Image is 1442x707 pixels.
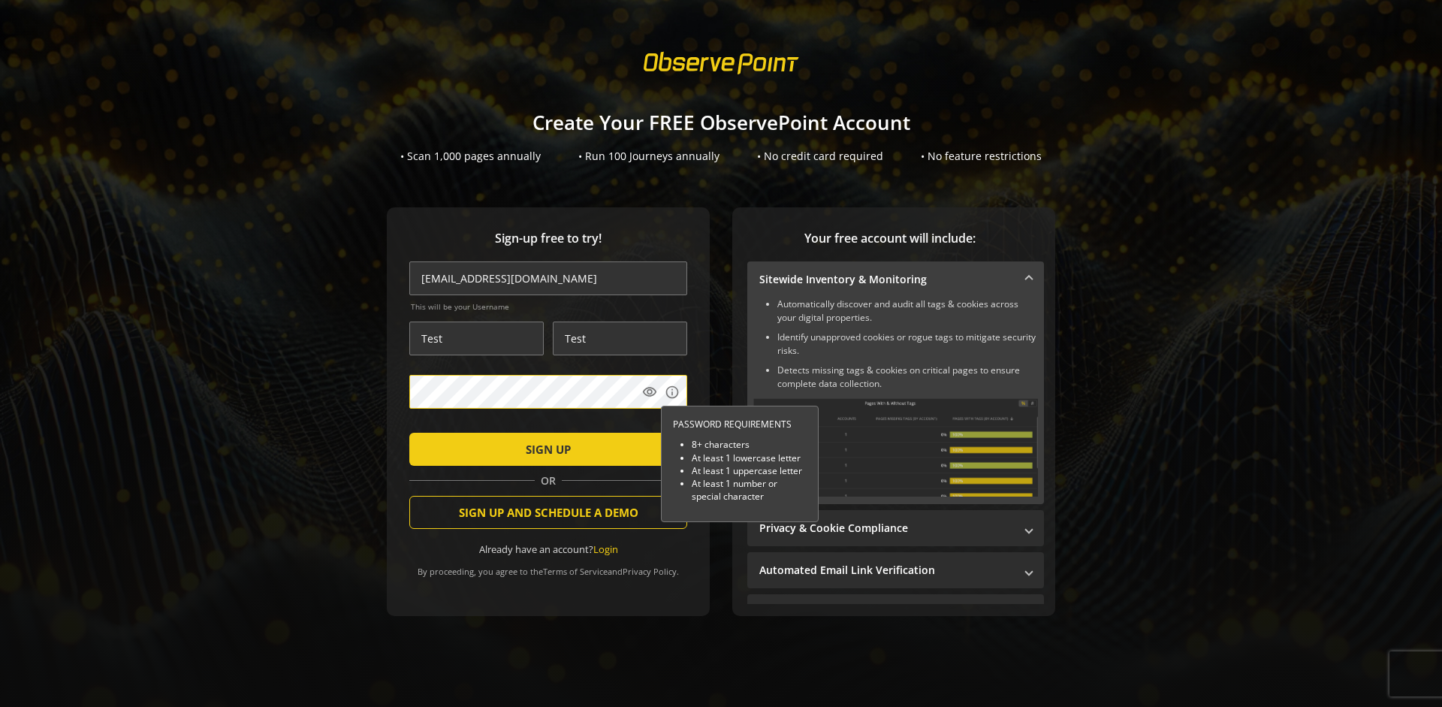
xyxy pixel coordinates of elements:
li: 8+ characters [692,438,807,451]
a: Login [593,542,618,556]
mat-icon: visibility [642,385,657,400]
input: Email Address (name@work-email.com) * [409,261,687,295]
span: SIGN UP [526,436,571,463]
div: • No credit card required [757,149,883,164]
input: First Name * [409,322,544,355]
mat-expansion-panel-header: Automated Email Link Verification [747,552,1044,588]
li: At least 1 number or special character [692,477,807,503]
mat-panel-title: Privacy & Cookie Compliance [759,521,1014,536]
div: By proceeding, you agree to the and . [409,556,687,577]
a: Terms of Service [543,566,608,577]
div: PASSWORD REQUIREMENTS [673,418,807,431]
span: Sign-up free to try! [409,230,687,247]
div: • No feature restrictions [921,149,1042,164]
button: SIGN UP AND SCHEDULE A DEMO [409,496,687,529]
li: Automatically discover and audit all tags & cookies across your digital properties. [777,298,1038,325]
mat-expansion-panel-header: Privacy & Cookie Compliance [747,510,1044,546]
div: Already have an account? [409,542,687,557]
div: • Run 100 Journeys annually [578,149,719,164]
button: SIGN UP [409,433,687,466]
div: • Scan 1,000 pages annually [400,149,541,164]
li: At least 1 uppercase letter [692,464,807,477]
mat-expansion-panel-header: Sitewide Inventory & Monitoring [747,261,1044,298]
a: Privacy Policy [623,566,677,577]
span: SIGN UP AND SCHEDULE A DEMO [459,499,638,526]
div: Sitewide Inventory & Monitoring [747,298,1044,504]
span: OR [535,473,562,488]
input: Last Name * [553,322,687,355]
img: Sitewide Inventory & Monitoring [753,398,1038,497]
li: At least 1 lowercase letter [692,452,807,464]
span: Your free account will include: [747,230,1033,247]
span: This will be your Username [411,301,687,312]
mat-icon: info [665,385,680,400]
mat-panel-title: Automated Email Link Verification [759,563,1014,578]
mat-expansion-panel-header: Performance Monitoring with Web Vitals [747,594,1044,630]
li: Identify unapproved cookies or rogue tags to mitigate security risks. [777,331,1038,358]
mat-panel-title: Sitewide Inventory & Monitoring [759,272,1014,287]
li: Detects missing tags & cookies on critical pages to ensure complete data collection. [777,364,1038,391]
